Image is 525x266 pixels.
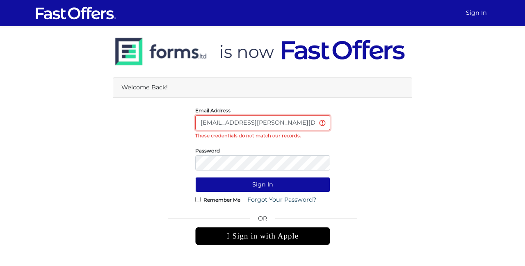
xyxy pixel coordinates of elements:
[195,150,220,152] label: Password
[195,115,330,130] input: E-Mail
[463,5,490,21] a: Sign In
[113,78,412,98] div: Welcome Back!
[195,214,330,227] span: OR
[242,192,322,207] a: Forgot Your Password?
[203,199,240,201] label: Remember Me
[195,133,301,139] strong: These credentials do not match our records.
[195,227,330,245] div: Sign in with Apple
[195,177,330,192] button: Sign In
[195,109,231,111] label: Email Address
